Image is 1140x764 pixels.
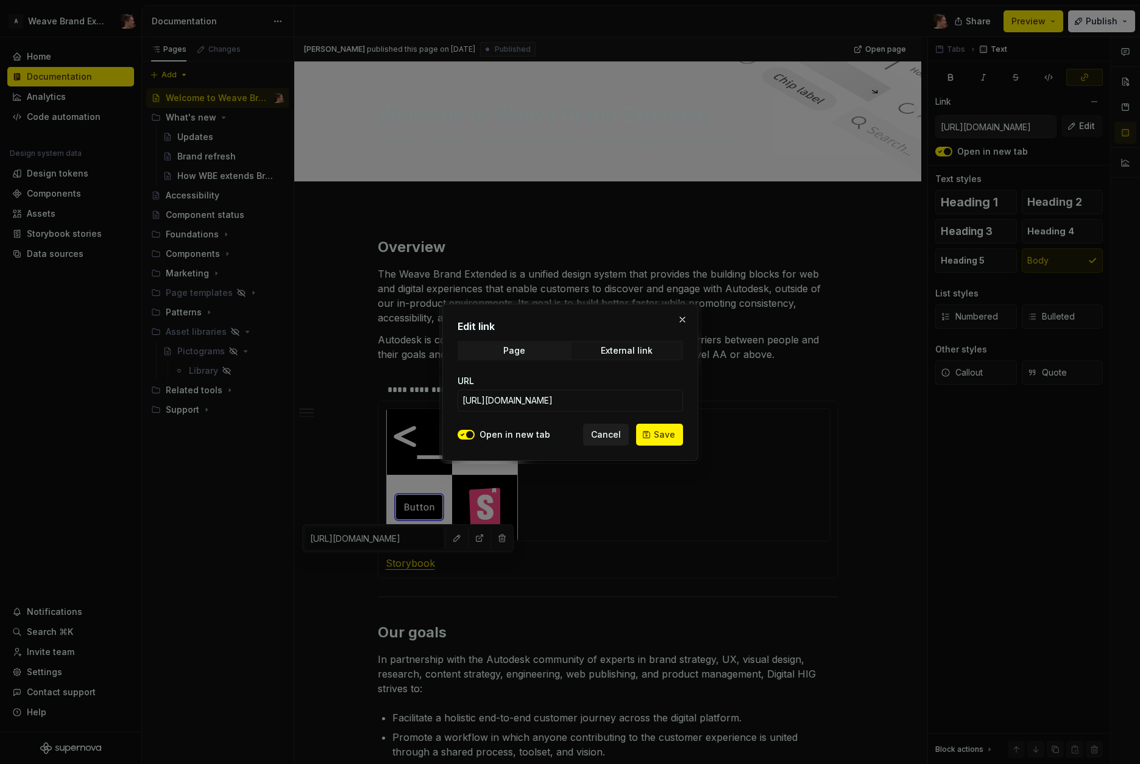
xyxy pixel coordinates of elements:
[654,429,675,441] span: Save
[601,346,653,356] div: External link
[583,424,629,446] button: Cancel
[591,429,621,441] span: Cancel
[636,424,683,446] button: Save
[458,319,683,334] h2: Edit link
[458,375,474,387] label: URL
[503,346,525,356] div: Page
[480,429,550,441] label: Open in new tab
[458,390,683,412] input: https://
